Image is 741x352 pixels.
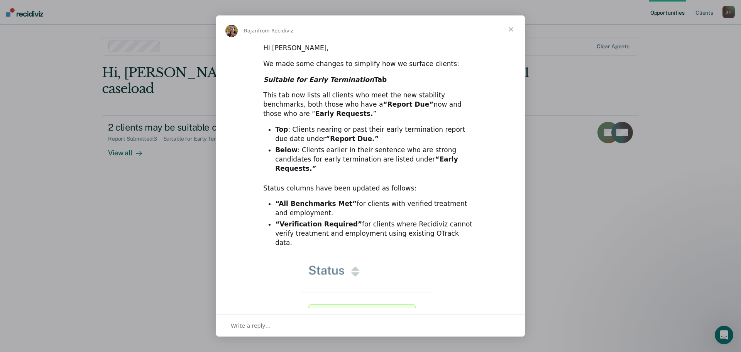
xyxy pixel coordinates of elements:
b: Tab [263,76,387,83]
li: : Clients nearing or past their early termination report due date under [275,125,478,144]
b: Top [275,126,288,133]
b: “Report Due” [383,100,433,108]
div: We made some changes to simplify how we surface clients: [263,60,478,69]
span: Close [497,15,525,43]
span: Rajan [244,28,258,34]
b: Early Requests. [315,110,373,117]
b: “Verification Required” [275,220,362,228]
img: Profile image for Rajan [225,25,238,37]
b: Below [275,146,298,154]
b: “Early Requests.” [275,155,458,172]
li: for clients where Recidiviz cannot verify treatment and employment using existing OTrack data. [275,220,478,248]
i: Suitable for Early Termination [263,76,374,83]
div: Hi [PERSON_NAME], [263,44,478,53]
div: Open conversation and reply [216,315,525,337]
div: This tab now lists all clients who meet the new stability benchmarks, both those who have a now a... [263,91,478,118]
div: Status columns have been updated as follows: [263,184,478,193]
li: for clients with verified treatment and employment. [275,199,478,218]
span: from Recidiviz [258,28,294,34]
b: “All Benchmarks Met” [275,200,357,207]
b: “Report Due.” [326,135,379,143]
li: : Clients earlier in their sentence who are strong candidates for early termination are listed under [275,146,478,173]
span: Write a reply… [231,321,271,331]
